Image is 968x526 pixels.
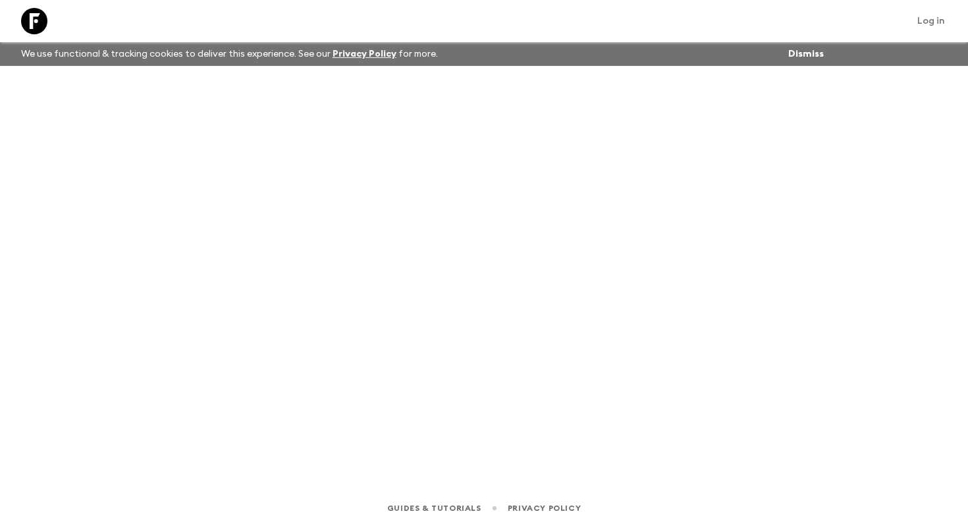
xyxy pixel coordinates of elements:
a: Log in [910,12,952,30]
a: Privacy Policy [333,49,396,59]
a: Privacy Policy [508,501,581,515]
p: We use functional & tracking cookies to deliver this experience. See our for more. [16,42,443,66]
a: Guides & Tutorials [387,501,481,515]
button: Dismiss [785,45,827,63]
